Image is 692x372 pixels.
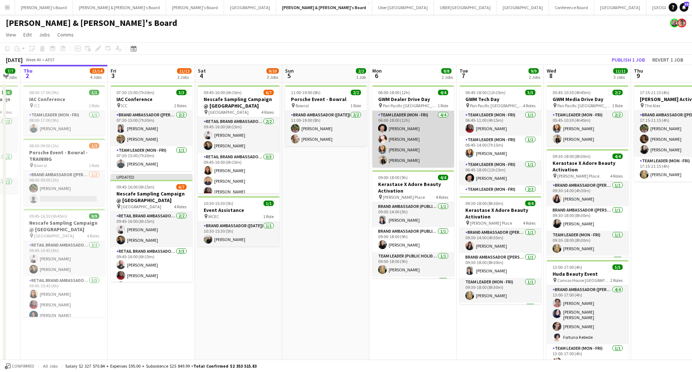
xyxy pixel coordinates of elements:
[547,96,628,102] h3: GWM Media Drive Day
[465,90,505,95] span: 06:45-18:00 (11h15m)
[547,85,628,146] app-job-card: 05:45-10:30 (4h45m)2/2GWM Media Drive Day Pan Pacific [GEOGRAPHIC_DATA]1 RoleTeam Leader (Mon - F...
[547,286,628,344] app-card-role: Brand Ambassador ([PERSON_NAME])4/413:00-17:00 (4h)[PERSON_NAME][PERSON_NAME] [PERSON_NAME][PERSO...
[208,109,249,115] span: [GEOGRAPHIC_DATA]
[29,90,59,95] span: 08:00-17:00 (9h)
[109,71,116,80] span: 3
[89,143,99,148] span: 1/2
[546,71,556,80] span: 8
[460,196,541,304] app-job-card: 09:30-18:00 (8h30m)4/4Kerastase X Adore Beauty Activation [PERSON_NAME] Place4 RolesBrand Ambassa...
[434,0,497,15] button: UBER [GEOGRAPHIC_DATA]
[372,252,454,277] app-card-role: Team Leader (Public Holiday)1/109:00-18:00 (9h)[PERSON_NAME]
[111,212,192,247] app-card-role: RETAIL Brand Ambassador (Mon - Fri)2/209:45-16:00 (6h15m)[PERSON_NAME][PERSON_NAME]
[65,363,257,369] div: Salary $2 327 570.84 + Expenses $95.00 + Subsistence $25 849.99 =
[198,153,280,199] app-card-role: RETAIL Brand Ambassador ([DATE])3/309:45-16:00 (6h15m)[PERSON_NAME][PERSON_NAME][PERSON_NAME]
[460,67,468,74] span: Tue
[460,253,541,278] app-card-role: Brand Ambassador ([PERSON_NAME])1/109:30-18:00 (8h30m)[PERSON_NAME]
[23,96,105,102] h3: IAC Conference
[111,67,116,74] span: Fri
[460,185,541,221] app-card-role: Team Leader (Mon - Fri)2/207:30-15:00 (7h30m)
[90,74,104,80] div: 4 Jobs
[45,57,55,62] div: AEST
[3,30,19,39] a: View
[460,85,541,193] app-job-card: 06:45-18:00 (11h15m)5/5GWM Tech Day Pan Pacific [GEOGRAPHIC_DATA]4 RolesTeam Leader (Mon - Fri)1/...
[460,96,541,102] h3: GWM Tech Day
[36,30,53,39] a: Jobs
[640,90,669,95] span: 17:15-21:15 (4h)
[372,85,454,167] div: 06:00-18:00 (12h)4/4GWM Dealer Drive Day Pan Pacific [GEOGRAPHIC_DATA]1 RoleTeam Leader (Mon - Fr...
[267,74,278,80] div: 3 Jobs
[23,139,105,206] app-job-card: 08:00-09:00 (1h)1/2Porsche Event - Bowral - TRAINING Bowral1 RoleBrand Ambassador ([PERSON_NAME])...
[198,117,280,153] app-card-role: RETAIL Brand Ambassador ([DATE])2/209:45-16:00 (6h15m)[PERSON_NAME][PERSON_NAME]
[547,271,628,277] h3: Huda Beauty Event
[285,96,367,102] h3: Porsche Event - Bowral
[351,90,361,95] span: 2/2
[24,57,42,62] span: Week 40
[6,18,177,28] h1: [PERSON_NAME] & [PERSON_NAME]'s Board
[285,67,294,74] span: Sun
[198,85,280,193] app-job-card: 09:45-16:00 (6h15m)6/7Nescafe Sampling Campaign @ [GEOGRAPHIC_DATA] [GEOGRAPHIC_DATA]4 RolesRETAI...
[529,74,540,80] div: 2 Jobs
[436,194,448,200] span: 4 Roles
[5,68,15,74] span: 7/7
[372,0,434,15] button: Uber [GEOGRAPHIC_DATA]
[166,0,224,15] button: [PERSON_NAME]'s Board
[34,163,47,168] span: Bowral
[23,220,105,233] h3: Nescafe Sampling Campaign @ [GEOGRAPHIC_DATA]
[57,31,74,38] span: Comms
[34,233,74,239] span: [GEOGRAPHIC_DATA]
[6,31,16,38] span: View
[553,154,591,159] span: 09:30-18:00 (8h30m)
[612,103,623,108] span: 1 Role
[15,0,73,15] button: [PERSON_NAME]'s Board
[111,174,192,282] app-job-card: Updated09:45-16:00 (6h15m)6/7Nescafe Sampling Campaign @ [GEOGRAPHIC_DATA] [GEOGRAPHIC_DATA]4 Rol...
[383,194,425,200] span: [PERSON_NAME] Place
[460,136,541,160] app-card-role: Team Leader (Mon - Fri)1/106:45-14:00 (7h15m)[PERSON_NAME]
[111,96,192,102] h3: IAC Conference
[29,143,59,148] span: 08:00-09:00 (1h)
[34,103,40,108] span: ICC
[224,0,276,15] button: [GEOGRAPHIC_DATA]
[378,175,408,180] span: 09:00-18:00 (9h)
[23,209,105,317] app-job-card: 09:45-16:30 (6h45m)9/9Nescafe Sampling Campaign @ [GEOGRAPHIC_DATA] [GEOGRAPHIC_DATA]4 RolesRETAI...
[29,213,67,219] span: 09:45-16:30 (6h45m)
[208,214,219,219] span: MCEC
[633,71,643,80] span: 9
[176,184,187,190] span: 6/7
[460,160,541,185] app-card-role: Team Leader (Mon - Fri)1/106:45-18:00 (11h15m)[PERSON_NAME]
[285,85,367,146] app-job-card: 11:00-19:00 (8h)2/2Porsche Event - Bowral Bowral1 RoleBrand Ambassador ([DATE])2/211:00-19:00 (8h...
[111,111,192,146] app-card-role: Brand Ambassador ([PERSON_NAME])2/207:30-15:00 (7h30m)[PERSON_NAME][PERSON_NAME]
[614,74,627,80] div: 3 Jobs
[680,3,688,12] a: 38
[198,67,206,74] span: Sat
[89,103,99,108] span: 1 Role
[523,103,535,108] span: 4 Roles
[198,207,280,213] h3: Event Assistance
[610,278,623,283] span: 2 Roles
[372,111,454,167] app-card-role: Team Leader (Mon - Fri)4/406:00-18:00 (12h)[PERSON_NAME][PERSON_NAME][PERSON_NAME][PERSON_NAME]
[547,231,628,256] app-card-role: Team Leader (Mon - Fri)1/109:30-18:00 (8h30m)[PERSON_NAME]
[111,85,192,171] app-job-card: 07:30-15:00 (7h30m)3/3IAC Conference ICC2 RolesBrand Ambassador ([PERSON_NAME])2/207:30-15:00 (7h...
[90,68,104,74] span: 13/14
[111,190,192,204] h3: Nescafe Sampling Campaign @ [GEOGRAPHIC_DATA]
[121,103,127,108] span: ICC
[42,363,59,369] span: All jobs
[372,181,454,194] h3: Kerastase X Adore Beauty Activation
[174,103,187,108] span: 2 Roles
[111,247,192,293] app-card-role: RETAIL Brand Ambassador (Mon - Fri)3/309:45-16:00 (6h15m)[PERSON_NAME][PERSON_NAME]
[121,204,161,209] span: [GEOGRAPHIC_DATA]
[649,55,686,65] button: Revert 1 job
[39,31,50,38] span: Jobs
[23,85,105,136] div: 08:00-17:00 (9h)1/1IAC Conference ICC1 RoleTeam Leader (Mon - Fri)1/108:00-17:00 (9h)[PERSON_NAME]
[470,220,512,226] span: [PERSON_NAME] Place
[116,184,154,190] span: 09:45-16:00 (6h15m)
[89,163,99,168] span: 1 Role
[470,103,523,108] span: Pan Pacific [GEOGRAPHIC_DATA]
[23,149,105,162] h3: Porsche Event - Bowral - TRAINING
[23,171,105,206] app-card-role: Brand Ambassador ([PERSON_NAME])1/208:00-09:00 (1h)[PERSON_NAME]
[460,111,541,136] app-card-role: Team Leader (Mon - Fri)1/106:45-11:00 (4h15m)[PERSON_NAME]
[594,0,646,15] button: [GEOGRAPHIC_DATA]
